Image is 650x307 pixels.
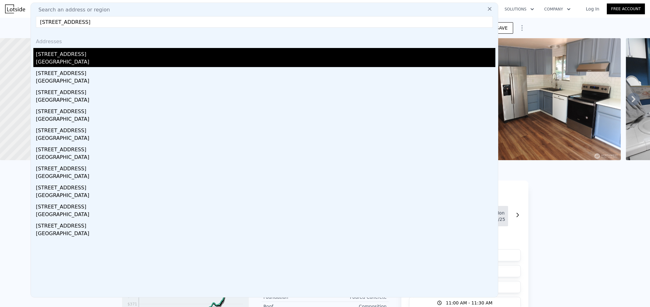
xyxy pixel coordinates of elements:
div: Addresses [33,33,495,48]
div: [STREET_ADDRESS] [36,220,495,230]
img: Lotside [5,4,25,13]
div: Mon [495,210,504,216]
div: [GEOGRAPHIC_DATA] [36,58,495,67]
div: [STREET_ADDRESS] [36,162,495,173]
div: [GEOGRAPHIC_DATA] [36,134,495,143]
div: [GEOGRAPHIC_DATA] [36,153,495,162]
input: Enter an address, city, region, neighborhood or zip code [36,16,493,28]
div: [GEOGRAPHIC_DATA] [36,211,495,220]
button: Show Options [516,22,528,34]
tspan: $371 [127,302,137,306]
span: 11:00 AM - 11:30 AM [446,300,493,306]
div: [STREET_ADDRESS] [36,143,495,153]
div: 8/25 [495,216,504,222]
button: Company [539,3,576,15]
div: [STREET_ADDRESS] [36,124,495,134]
div: [GEOGRAPHIC_DATA] [36,77,495,86]
div: [STREET_ADDRESS] [36,181,495,192]
div: [GEOGRAPHIC_DATA] [36,230,495,239]
div: [GEOGRAPHIC_DATA] [36,96,495,105]
button: SAVE [491,22,513,34]
a: Log In [578,6,607,12]
div: [STREET_ADDRESS] [36,67,495,77]
tspan: $441 [127,294,137,298]
button: Solutions [499,3,539,15]
div: [GEOGRAPHIC_DATA] [36,173,495,181]
img: Sale: 167513961 Parcel: 97941775 [458,38,621,160]
div: [GEOGRAPHIC_DATA] [36,192,495,201]
div: [STREET_ADDRESS] [36,201,495,211]
div: [GEOGRAPHIC_DATA] [36,115,495,124]
button: Mon8/25 [490,206,509,226]
div: [STREET_ADDRESS] [36,48,495,58]
div: [STREET_ADDRESS] [36,86,495,96]
div: [STREET_ADDRESS] [36,105,495,115]
a: Free Account [607,3,645,14]
span: Search an address or region [33,6,110,14]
